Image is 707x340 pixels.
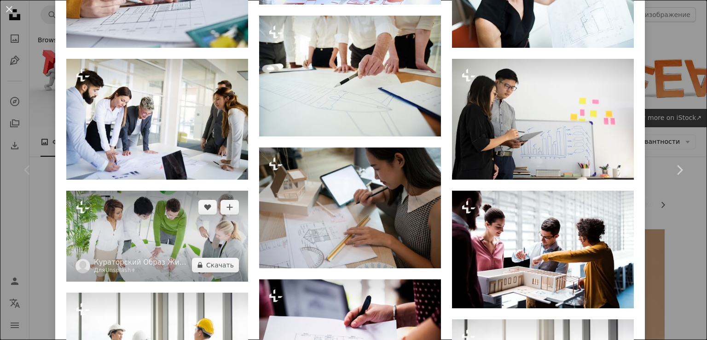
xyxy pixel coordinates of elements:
[198,200,217,215] button: Нравится
[66,59,248,180] img: Коллеги по бизнесу в конференц-зале во время презентации
[105,267,136,273] a: Unsplash+
[259,72,441,80] a: Рука агента с ручкой указывает на набросок на бумаге во время объяснения
[259,147,441,268] img: Женщина-архитектор работает дома с чертежами.
[75,259,90,273] img: Перейдите в профиль Curated Lifestyle
[94,267,105,273] ya-tr-span: Для
[452,245,634,254] a: Группа молодых архитекторов с моделью дома в офисе работает и обсуждает проект.
[452,191,634,308] img: Группа молодых архитекторов с моделью дома в офисе работает и обсуждает проект.
[452,115,634,123] a: Двое коллег по бизнесу обсуждают стратегию проекта в современном офисе.
[220,200,239,215] button: Добавить в коллекцию
[94,258,192,266] ya-tr-span: Кураторский Образ Жизни
[259,16,441,136] img: Рука агента с ручкой указывает на набросок на бумаге во время объяснения
[94,258,188,267] a: Кураторский Образ Жизни
[259,204,441,212] a: Женщина-архитектор работает дома с чертежами.
[652,126,707,214] a: Далее
[66,191,248,282] img: Общение деловых людей. Работа. Планирование. Концепция
[66,232,248,240] a: Общение деловых людей. Работа. Планирование. Концепция
[452,59,634,180] img: Двое коллег по бизнесу обсуждают стратегию проекта в современном офисе.
[206,258,234,272] ya-tr-span: Скачать
[66,115,248,123] a: Коллеги по бизнесу в конференц-зале во время презентации
[192,258,239,272] button: Скачать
